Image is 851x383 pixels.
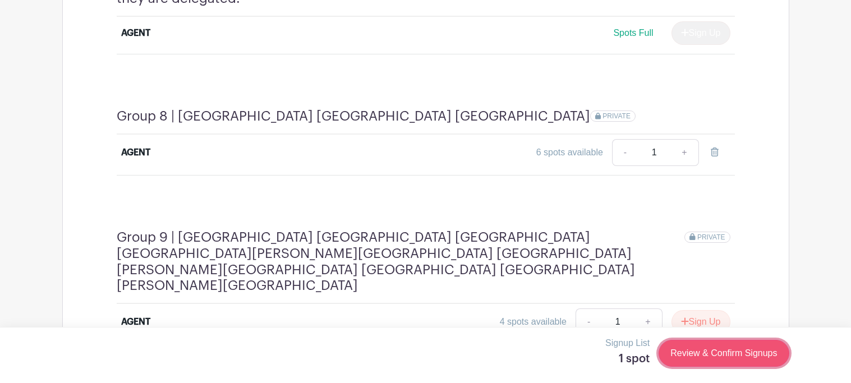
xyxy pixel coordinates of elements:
[602,112,631,120] span: PRIVATE
[605,336,650,350] p: Signup List
[634,308,662,335] a: +
[613,28,653,38] span: Spots Full
[671,310,730,334] button: Sign Up
[670,139,698,166] a: +
[536,146,603,159] div: 6 spots available
[121,26,150,40] div: AGENT
[121,315,150,329] div: AGENT
[117,108,590,124] h4: Group 8 | [GEOGRAPHIC_DATA] [GEOGRAPHIC_DATA] [GEOGRAPHIC_DATA]
[612,139,638,166] a: -
[117,229,685,294] h4: Group 9 | [GEOGRAPHIC_DATA] [GEOGRAPHIC_DATA] [GEOGRAPHIC_DATA] [GEOGRAPHIC_DATA][PERSON_NAME][GE...
[576,308,601,335] a: -
[659,340,789,367] a: Review & Confirm Signups
[500,315,567,329] div: 4 spots available
[121,146,150,159] div: AGENT
[697,233,725,241] span: PRIVATE
[605,352,650,366] h5: 1 spot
